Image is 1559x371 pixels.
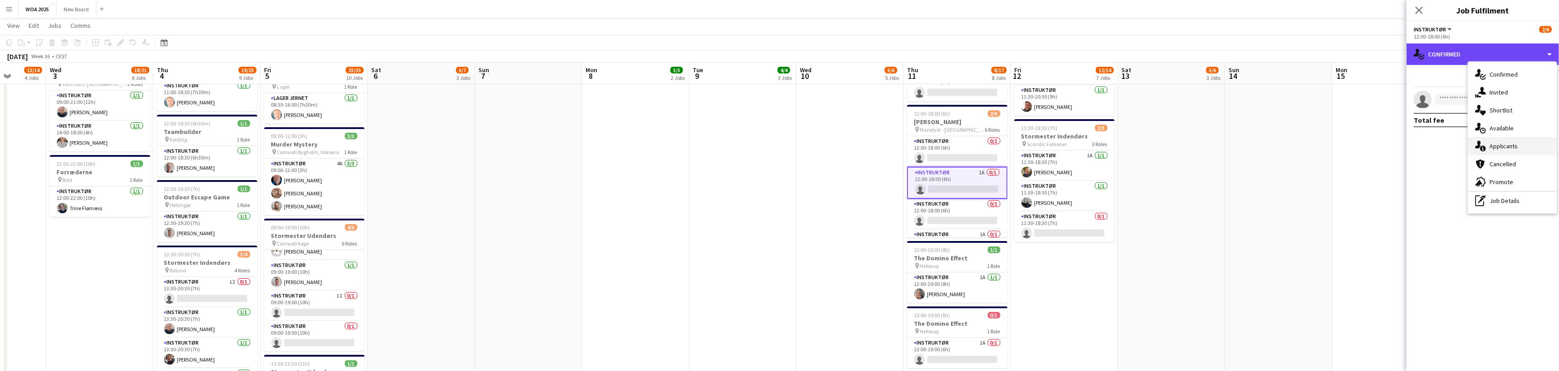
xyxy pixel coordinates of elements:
span: 11:30-18:30 (7h) [1021,125,1058,131]
app-job-card: 12:00-18:30 (6h30m)1/1Teambuilder Kolding1 RoleInstruktør1/112:00-18:30 (6h30m)[PERSON_NAME] [157,115,257,177]
h3: [PERSON_NAME] [907,118,1007,126]
span: 5 [263,71,271,81]
span: Jobs [48,22,61,30]
a: Edit [25,20,43,31]
h3: Job Fulfilment [1407,4,1559,16]
div: Job Details [1468,192,1557,210]
span: 12:00-18:30 (6h30m) [164,120,211,127]
span: 13 [1120,71,1131,81]
span: 14 [1227,71,1239,81]
app-job-card: 12:00-22:00 (10h)1/1Forræderne Rold1 RoleInstruktør1/112:00-22:00 (10h)Trine Flørnæss [50,155,150,217]
span: 1 Role [237,136,250,143]
span: 1/1 [238,185,250,192]
app-card-role: Instruktør1/114:00-18:00 (4h)[PERSON_NAME] [50,121,150,151]
a: Comms [67,20,94,31]
span: Marielyst - [GEOGRAPHIC_DATA] [920,126,985,133]
span: 12:00-22:00 (10h) [57,160,96,167]
span: 1/1 [130,160,143,167]
div: 7 Jobs [1096,74,1113,81]
div: 3 Jobs [778,74,792,81]
h3: Stormester Udendørs [264,232,365,240]
app-card-role: Instruktør0/112:00-20:00 (8h) [907,71,1007,101]
h3: Teambuilder [157,128,257,136]
span: Sat [1121,66,1131,74]
h3: Stormester Indendørs [1014,132,1115,140]
app-job-card: 09:00-21:00 (12h)2/2Kombinationsarrangement Favrholm, [GEOGRAPHIC_DATA]2 RolesInstruktør1/109:00-... [50,59,150,151]
span: 13/14 [24,67,42,73]
h3: Forræderne [50,168,150,176]
span: 5/5 [670,67,683,73]
div: Shortlist [1468,101,1557,119]
app-job-card: 09:00-12:00 (3h)3/3Murder Mystery Comwell Bygholm, Horsens1 RoleInstruktør4A3/309:00-12:00 (3h)[P... [264,127,365,215]
div: 8 Jobs [992,74,1006,81]
button: WOA 2025 [18,0,56,18]
div: 12:00-18:00 (6h) [1414,33,1552,40]
app-card-role: Instruktør1I0/113:30-20:30 (7h) [157,277,257,307]
span: 1 Role [130,177,143,183]
span: 25/35 [346,67,364,73]
span: 6 Roles [342,240,357,247]
div: 11:30-20:30 (9h)1/1Raket mission Onsild - Hobro1 RoleInstruktør1/111:30-20:30 (9h)[PERSON_NAME] [1014,54,1115,116]
span: Helsingør [170,202,191,208]
span: Scandic Falkoner [1027,141,1067,147]
div: 12:30-19:30 (7h)1/1Outdoor Escape Game Helsingør1 RoleInstruktør1/112:30-19:30 (7h)[PERSON_NAME] [157,180,257,242]
span: 12:00-20:00 (8h) [914,246,951,253]
span: Billund [170,267,187,274]
span: 7 [477,71,489,81]
app-card-role: Instruktør4A3/309:00-12:00 (3h)[PERSON_NAME][PERSON_NAME][PERSON_NAME] [264,159,365,215]
span: Thu [157,66,168,74]
span: Comwell Køge [277,240,309,247]
app-card-role: Instruktør0/109:00-19:00 (10h) [264,321,365,352]
span: Mon [1336,66,1347,74]
div: 13:00-19:00 (6h)0/1The Domino Effect Hellerup1 RoleInstruktør1A0/113:00-19:00 (6h) [907,306,1007,368]
h3: Murder Mystery [264,140,365,148]
span: 12:30-19:30 (7h) [164,185,200,192]
span: Sun [478,66,489,74]
span: 2/6 [1539,26,1552,33]
span: 4 Roles [235,267,250,274]
span: Hellerup [920,328,939,335]
app-job-card: 08:30-16:00 (7h30m)1/1Lager Lager1 RoleLager Jernet1/108:30-16:00 (7h30m)[PERSON_NAME] [264,62,365,124]
span: Kolding [170,136,187,143]
span: 8/17 [991,67,1007,73]
app-job-card: 09:00-19:00 (10h)4/6Stormester Udendørs Comwell Køge6 Roles[PERSON_NAME]Instruktør1/109:00-19:00 ... [264,219,365,351]
span: 13:00-19:00 (6h) [914,312,951,319]
span: 3/4 [238,251,250,258]
span: 3 [48,71,61,81]
app-card-role: Instruktør1/113:30-20:30 (7h)[PERSON_NAME] [157,338,257,368]
span: 4/4 [777,67,790,73]
app-job-card: 12:00-18:00 (6h)2/6[PERSON_NAME] Marielyst - [GEOGRAPHIC_DATA]6 RolesInstruktør0/112:00-18:00 (6h... [907,105,1007,237]
span: 15 [1334,71,1347,81]
span: 4 [156,71,168,81]
span: 6 [370,71,381,81]
div: Cancelled [1468,155,1557,173]
span: Wed [50,66,61,74]
span: Wed [800,66,812,74]
span: 9 [691,71,703,81]
app-job-card: 11:30-18:30 (7h)2/3Stormester Indendørs Scandic Falkoner3 RolesInstruktør1A1/111:30-18:30 (7h)[PE... [1014,119,1115,242]
h3: Stormester Indendørs [157,259,257,267]
app-card-role: Instruktør1A0/1 [907,229,1007,260]
span: Rold [63,177,73,183]
span: Tue [693,66,703,74]
app-card-role: Instruktør1/113:30-20:30 (7h)[PERSON_NAME] [157,307,257,338]
span: 12:00-18:00 (6h) [914,110,951,117]
span: Week 36 [30,53,52,60]
span: Hellerup [920,263,939,269]
div: [DATE] [7,52,28,61]
span: View [7,22,20,30]
div: Confirmed [1468,65,1557,83]
div: 3 Jobs [456,74,470,81]
div: CEST [56,53,67,60]
app-card-role: Instruktør1A0/112:00-18:00 (6h) [907,167,1007,199]
span: Fri [1014,66,1021,74]
span: 09:00-12:00 (3h) [271,133,308,139]
span: Thu [907,66,918,74]
span: Edit [29,22,39,30]
app-card-role: Instruktør1I0/109:00-19:00 (10h) [264,291,365,321]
